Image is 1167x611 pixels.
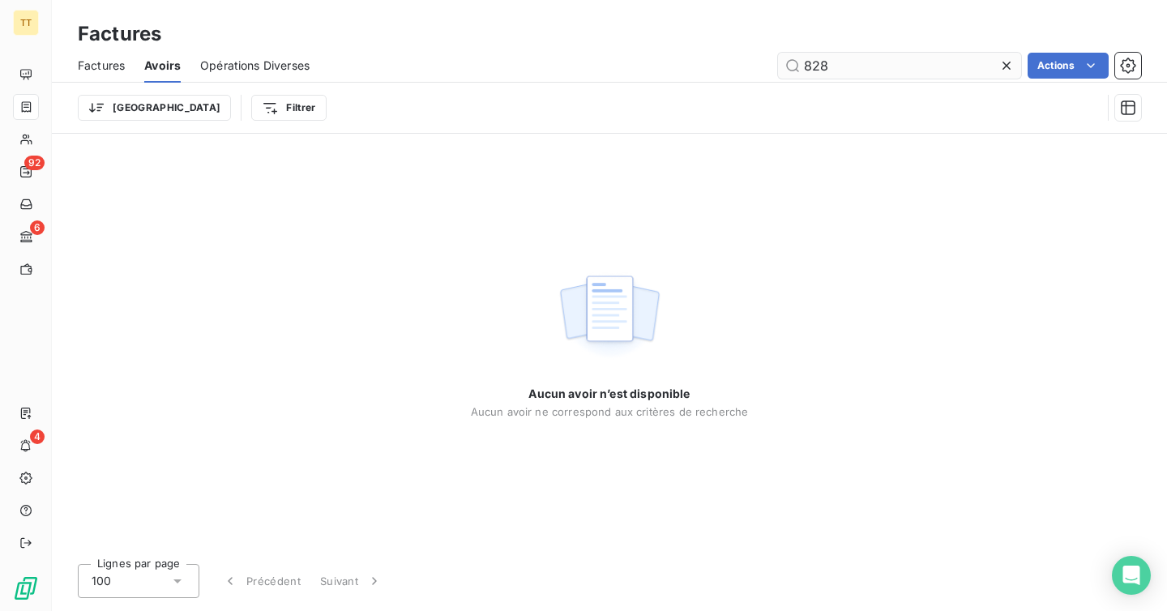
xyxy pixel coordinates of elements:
span: 6 [30,220,45,235]
button: [GEOGRAPHIC_DATA] [78,95,231,121]
span: 100 [92,573,111,589]
button: Filtrer [251,95,326,121]
span: Aucun avoir n’est disponible [528,386,690,402]
span: 92 [24,156,45,170]
img: Logo LeanPay [13,575,39,601]
input: Rechercher [778,53,1021,79]
span: Aucun avoir ne correspond aux critères de recherche [471,405,749,418]
button: Actions [1028,53,1109,79]
h3: Factures [78,19,161,49]
span: Factures [78,58,125,74]
div: TT [13,10,39,36]
button: Précédent [212,564,310,598]
span: 4 [30,429,45,444]
img: empty state [558,267,661,367]
span: Avoirs [144,58,181,74]
div: Open Intercom Messenger [1112,556,1151,595]
span: Opérations Diverses [200,58,310,74]
button: Suivant [310,564,392,598]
